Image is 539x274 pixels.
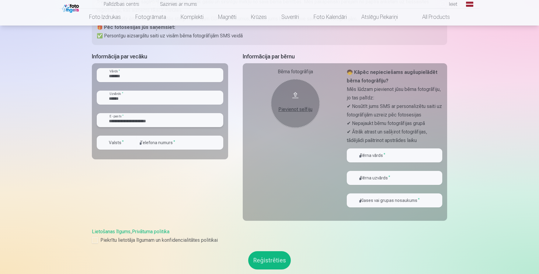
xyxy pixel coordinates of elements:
[347,119,442,128] p: ✔ Nepajaukt bērnu fotogrāfijas grupā
[97,32,442,40] p: ✅ Personīgu aizsargātu saiti uz visām bērna fotogrāfijām SMS veidā
[405,9,457,26] a: All products
[62,2,81,13] img: /fa1
[92,237,447,244] label: Piekrītu lietotāja līgumam un konfidencialitātes politikai
[277,106,314,113] div: Pievienot selfiju
[173,9,211,26] a: Komplekti
[274,9,306,26] a: Suvenīri
[92,229,130,234] a: Lietošanas līgums
[354,9,405,26] a: Atslēgu piekariņi
[211,9,244,26] a: Magnēti
[347,102,442,119] p: ✔ Nosūtīt jums SMS ar personalizētu saiti uz fotogrāfijām uzreiz pēc fotosesijas
[347,128,442,145] p: ✔ Ātrāk atrast un sašķirot fotogrāfijas, tādējādi paātrinot apstrādes laiku
[106,140,126,146] label: Valsts
[243,52,447,61] h5: Informācija par bērnu
[271,79,320,128] button: Pievienot selfiju
[244,9,274,26] a: Krūzes
[248,251,291,269] button: Reģistrēties
[347,69,437,84] strong: 🧒 Kāpēc nepieciešams augšupielādēt bērna fotogrāfiju?
[97,24,175,30] strong: 🎁 Pēc fotosesijas jūs saņemsiet:
[92,228,447,244] div: ,
[132,229,169,234] a: Privātuma politika
[82,9,128,26] a: Foto izdrukas
[92,52,228,61] h5: Informācija par vecāku
[128,9,173,26] a: Fotogrāmata
[248,68,343,75] div: Bērna fotogrāfija
[347,85,442,102] p: Mēs lūdzam pievienot jūsu bērna fotogrāfiju, jo tas palīdz:
[97,136,136,150] button: Valsts*
[306,9,354,26] a: Foto kalendāri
